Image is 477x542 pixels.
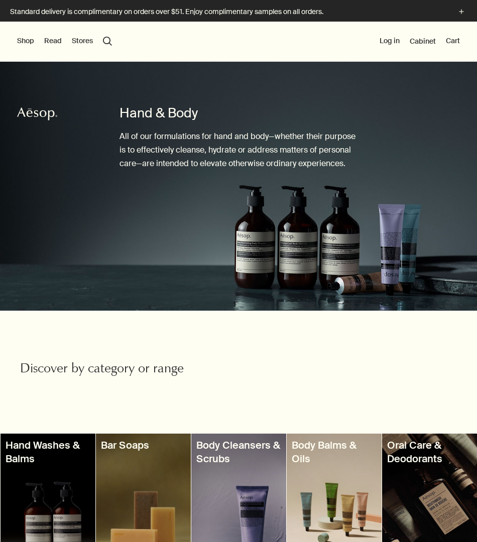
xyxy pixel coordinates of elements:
[380,36,400,46] button: Log in
[10,7,446,17] p: Standard delivery is complimentary on orders over $51. Enjoy complimentary samples on all orders.
[10,6,467,18] button: Standard delivery is complimentary on orders over $51. Enjoy complimentary samples on all orders.
[120,129,358,171] p: All of our formulations for hand and body—whether their purpose is to effectively cleanse, hydrat...
[120,104,358,122] h1: Hand & Body
[410,37,436,46] a: Cabinet
[17,106,57,121] svg: Aesop
[103,37,112,46] button: Open search
[196,439,281,465] h3: Body Cleansers & Scrubs
[292,439,377,465] h3: Body Balms & Oils
[20,361,238,378] h2: Discover by category or range
[17,22,112,62] nav: primary
[17,36,34,46] button: Shop
[446,36,460,46] button: Cart
[380,22,460,62] nav: supplementary
[6,439,90,465] h3: Hand Washes & Balms
[72,36,93,46] button: Stores
[101,439,186,452] h3: Bar Soaps
[44,36,62,46] button: Read
[15,104,60,126] a: Aesop
[387,439,472,465] h3: Oral Care & Deodorants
